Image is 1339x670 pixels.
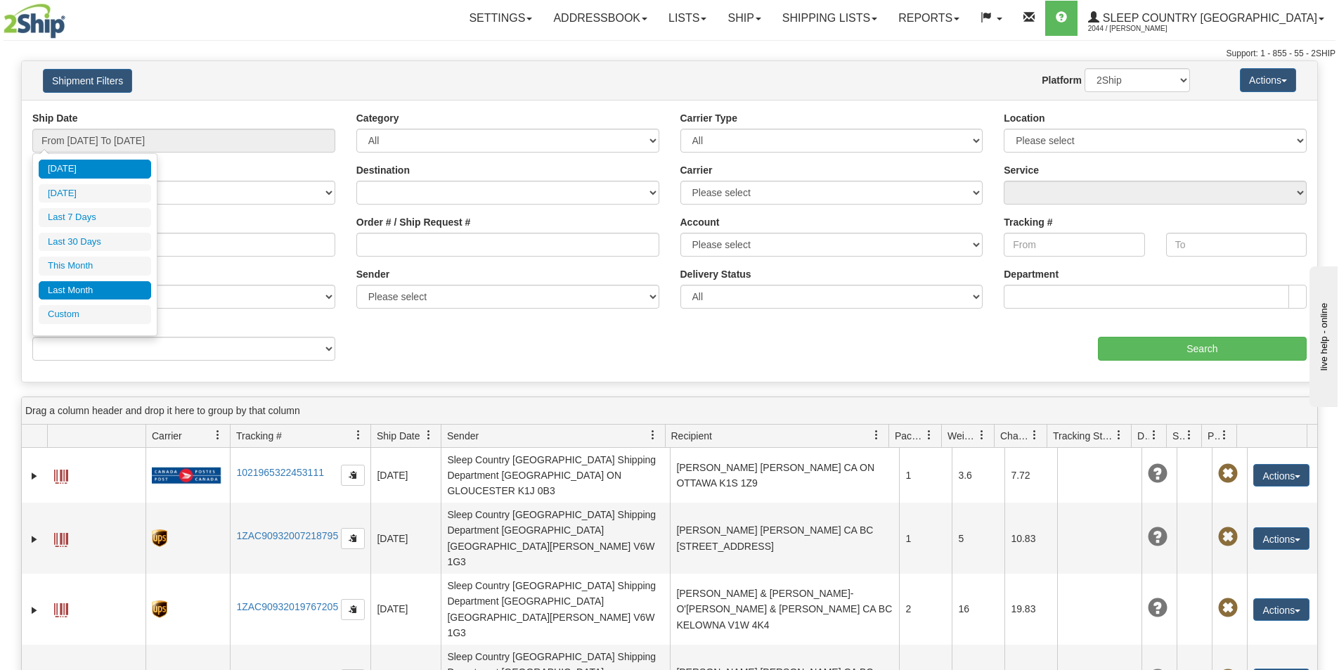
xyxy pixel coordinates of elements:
img: logo2044.jpg [4,4,65,39]
span: Recipient [671,429,712,443]
span: Sender [447,429,479,443]
span: Unknown [1148,464,1167,484]
span: Ship Date [377,429,420,443]
td: 16 [952,574,1004,645]
td: Sleep Country [GEOGRAPHIC_DATA] Shipping Department [GEOGRAPHIC_DATA] [GEOGRAPHIC_DATA][PERSON_NA... [441,503,670,574]
label: Category [356,111,399,125]
a: Carrier filter column settings [206,423,230,447]
label: Account [680,215,720,229]
li: Last Month [39,281,151,300]
a: Label [54,463,68,486]
li: Custom [39,305,151,324]
td: 10.83 [1004,503,1057,574]
a: Label [54,527,68,549]
a: Label [54,597,68,619]
a: Ship [717,1,771,36]
span: Sleep Country [GEOGRAPHIC_DATA] [1099,12,1317,24]
a: Shipment Issues filter column settings [1177,423,1201,447]
a: 1ZAC90932007218795 [236,530,338,541]
span: Delivery Status [1137,429,1149,443]
a: Expand [27,532,41,546]
td: 5 [952,503,1004,574]
td: Sleep Country [GEOGRAPHIC_DATA] Shipping Department [GEOGRAPHIC_DATA] [GEOGRAPHIC_DATA][PERSON_NA... [441,574,670,645]
span: Tracking Status [1053,429,1114,443]
td: 3.6 [952,448,1004,503]
li: Last 30 Days [39,233,151,252]
label: Carrier Type [680,111,737,125]
td: 1 [899,448,952,503]
button: Copy to clipboard [341,528,365,549]
input: From [1004,233,1144,257]
button: Actions [1253,598,1309,621]
label: Platform [1042,73,1082,87]
label: Tracking # [1004,215,1052,229]
input: Search [1098,337,1307,361]
input: To [1166,233,1307,257]
a: Weight filter column settings [970,423,994,447]
td: 2 [899,574,952,645]
label: Ship Date [32,111,78,125]
div: grid grouping header [22,397,1317,425]
td: [DATE] [370,503,441,574]
span: Carrier [152,429,182,443]
td: 7.72 [1004,448,1057,503]
a: Delivery Status filter column settings [1142,423,1166,447]
label: Service [1004,163,1039,177]
a: Ship Date filter column settings [417,423,441,447]
iframe: chat widget [1307,263,1338,406]
a: Shipping lists [772,1,888,36]
a: Reports [888,1,970,36]
td: Sleep Country [GEOGRAPHIC_DATA] Shipping Department [GEOGRAPHIC_DATA] ON GLOUCESTER K1J 0B3 [441,448,670,503]
li: [DATE] [39,184,151,203]
a: Pickup Status filter column settings [1212,423,1236,447]
a: Sleep Country [GEOGRAPHIC_DATA] 2044 / [PERSON_NAME] [1078,1,1335,36]
a: Expand [27,603,41,617]
img: 8 - UPS [152,529,167,547]
img: 8 - UPS [152,600,167,618]
button: Shipment Filters [43,69,132,93]
span: Packages [895,429,924,443]
div: Support: 1 - 855 - 55 - 2SHIP [4,48,1335,60]
td: [PERSON_NAME] [PERSON_NAME] CA BC [STREET_ADDRESS] [670,503,899,574]
button: Copy to clipboard [341,465,365,486]
label: Carrier [680,163,713,177]
a: Charge filter column settings [1023,423,1047,447]
a: Lists [658,1,717,36]
td: [DATE] [370,448,441,503]
span: Weight [947,429,977,443]
td: 19.83 [1004,574,1057,645]
a: 1021965322453111 [236,467,324,478]
span: Charge [1000,429,1030,443]
span: Tracking # [236,429,282,443]
td: [PERSON_NAME] [PERSON_NAME] CA ON OTTAWA K1S 1Z9 [670,448,899,503]
img: 20 - Canada Post [152,467,221,484]
span: Pickup Not Assigned [1218,464,1238,484]
label: Department [1004,267,1059,281]
span: Unknown [1148,598,1167,618]
button: Copy to clipboard [341,599,365,620]
label: Delivery Status [680,267,751,281]
a: 1ZAC90932019767205 [236,601,338,612]
a: Settings [458,1,543,36]
td: [PERSON_NAME] & [PERSON_NAME]-O'[PERSON_NAME] & [PERSON_NAME] CA BC KELOWNA V1W 4K4 [670,574,899,645]
label: Destination [356,163,410,177]
a: Recipient filter column settings [865,423,888,447]
span: Pickup Not Assigned [1218,598,1238,618]
span: Pickup Status [1208,429,1220,443]
a: Addressbook [543,1,658,36]
a: Sender filter column settings [641,423,665,447]
span: Unknown [1148,527,1167,547]
div: live help - online [11,12,130,22]
a: Expand [27,469,41,483]
button: Actions [1240,68,1296,92]
a: Tracking # filter column settings [347,423,370,447]
td: [DATE] [370,574,441,645]
a: Packages filter column settings [917,423,941,447]
label: Location [1004,111,1044,125]
button: Actions [1253,527,1309,550]
button: Actions [1253,464,1309,487]
li: This Month [39,257,151,276]
label: Order # / Ship Request # [356,215,471,229]
span: Pickup Not Assigned [1218,527,1238,547]
td: 1 [899,503,952,574]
